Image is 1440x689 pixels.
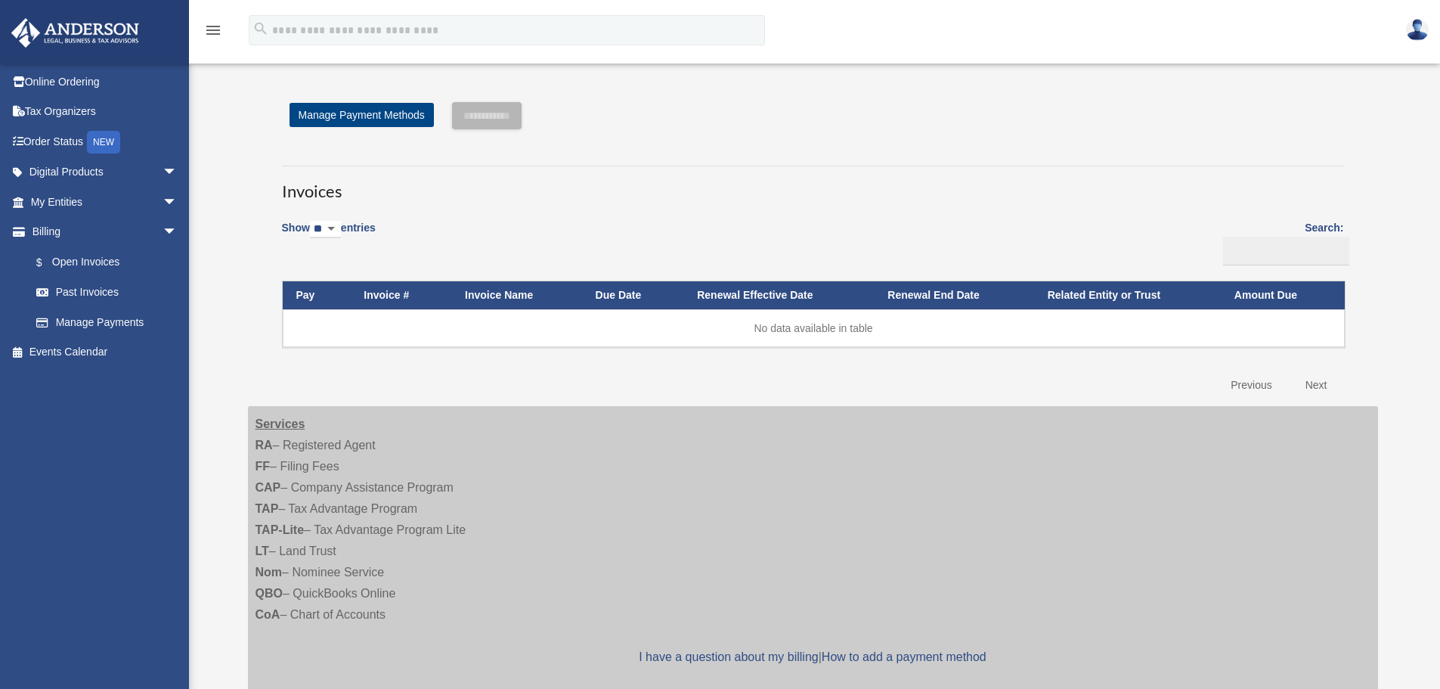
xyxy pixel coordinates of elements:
a: How to add a payment method [822,650,986,663]
th: Renewal End Date: activate to sort column ascending [874,281,1033,309]
span: arrow_drop_down [163,187,193,218]
p: | [255,647,1370,668]
a: Billingarrow_drop_down [11,217,193,247]
span: arrow_drop_down [163,157,193,188]
a: Previous [1219,370,1283,401]
a: Online Ordering [11,67,200,97]
strong: CoA [255,608,280,621]
a: Manage Payment Methods [290,103,434,127]
strong: TAP-Lite [255,523,305,536]
a: $Open Invoices [21,247,185,278]
strong: Nom [255,566,283,579]
th: Invoice #: activate to sort column ascending [350,281,451,309]
strong: Services [255,417,305,430]
strong: RA [255,439,273,452]
label: Search: [1218,219,1344,265]
th: Amount Due: activate to sort column ascending [1221,281,1345,309]
th: Renewal Effective Date: activate to sort column ascending [683,281,874,309]
strong: TAP [255,502,279,515]
a: Tax Organizers [11,97,200,127]
select: Showentries [310,221,341,238]
a: Manage Payments [21,307,193,337]
a: menu [204,26,222,39]
a: I have a question about my billing [639,650,818,663]
a: Past Invoices [21,278,193,308]
strong: QBO [255,587,283,600]
label: Show entries [282,219,376,253]
th: Pay: activate to sort column descending [283,281,351,309]
img: User Pic [1406,19,1429,41]
input: Search: [1223,237,1349,265]
span: $ [45,253,52,272]
strong: CAP [255,481,281,494]
i: search [252,20,269,37]
a: Digital Productsarrow_drop_down [11,157,200,188]
a: Events Calendar [11,337,200,368]
span: arrow_drop_down [163,217,193,248]
th: Due Date: activate to sort column ascending [582,281,684,309]
a: Next [1294,370,1339,401]
div: NEW [87,131,120,154]
a: Order StatusNEW [11,126,200,157]
th: Invoice Name: activate to sort column ascending [451,281,582,309]
strong: LT [255,545,269,557]
td: No data available in table [283,309,1345,347]
img: Anderson Advisors Platinum Portal [7,18,144,48]
a: My Entitiesarrow_drop_down [11,187,200,217]
strong: FF [255,460,271,473]
th: Related Entity or Trust: activate to sort column ascending [1034,281,1221,309]
h3: Invoices [282,166,1344,203]
i: menu [204,21,222,39]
